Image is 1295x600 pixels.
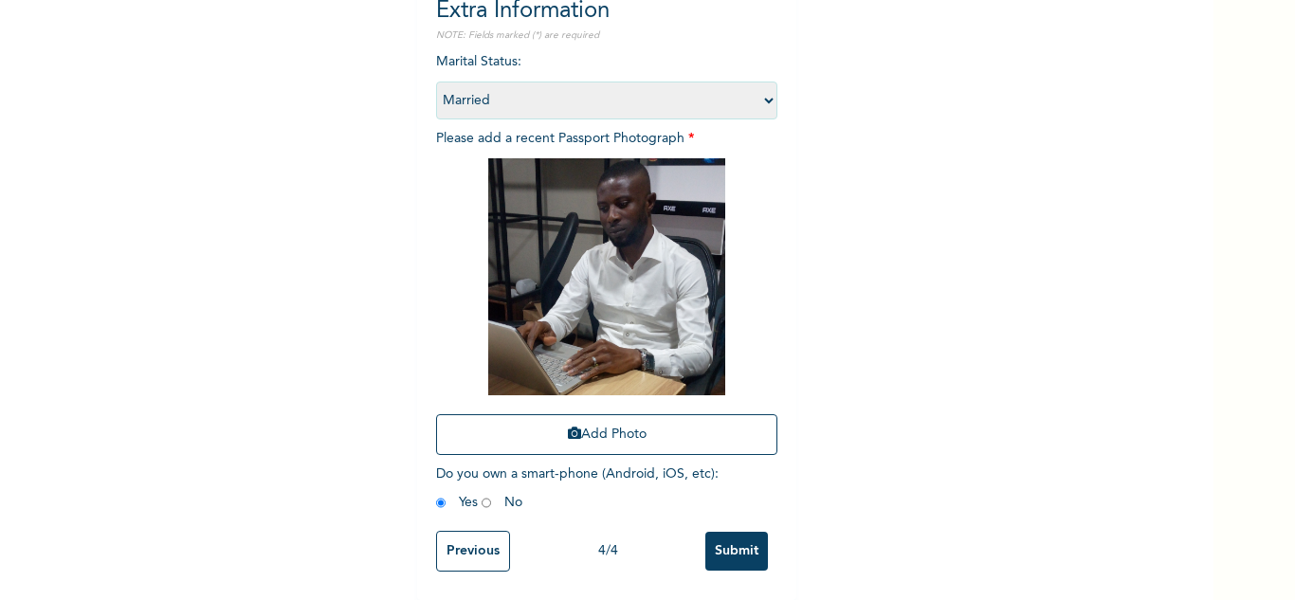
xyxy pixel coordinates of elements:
[436,132,777,464] span: Please add a recent Passport Photograph
[436,28,777,43] p: NOTE: Fields marked (*) are required
[436,531,510,572] input: Previous
[705,532,768,571] input: Submit
[436,467,719,509] span: Do you own a smart-phone (Android, iOS, etc) : Yes No
[436,55,777,107] span: Marital Status :
[488,158,725,395] img: Crop
[510,541,705,561] div: 4 / 4
[436,414,777,455] button: Add Photo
